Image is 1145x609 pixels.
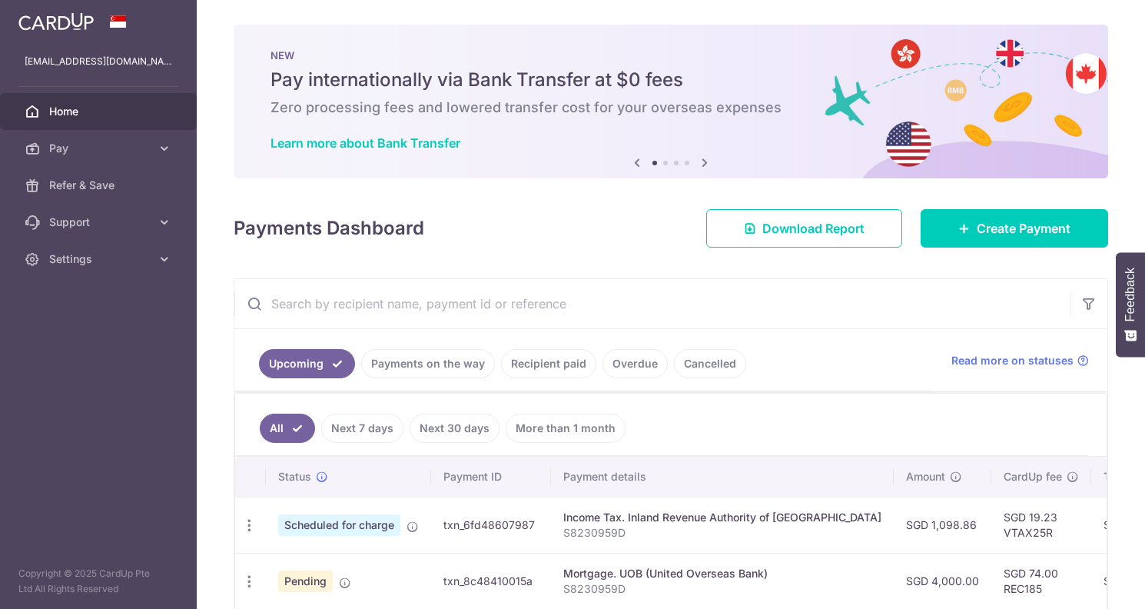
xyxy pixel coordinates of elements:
[410,414,499,443] a: Next 30 days
[894,497,991,553] td: SGD 1,098.86
[501,349,596,378] a: Recipient paid
[563,566,881,581] div: Mortgage. UOB (United Overseas Bank)
[602,349,668,378] a: Overdue
[506,414,626,443] a: More than 1 month
[563,525,881,541] p: S8230959D
[951,353,1074,368] span: Read more on statuses
[563,510,881,525] div: Income Tax. Inland Revenue Authority of [GEOGRAPHIC_DATA]
[431,457,551,497] th: Payment ID
[278,469,311,484] span: Status
[270,135,460,151] a: Learn more about Bank Transfer
[270,98,1071,117] h6: Zero processing fees and lowered transfer cost for your overseas expenses
[321,414,403,443] a: Next 7 days
[762,219,865,238] span: Download Report
[991,497,1091,553] td: SGD 19.23 VTAX25R
[234,279,1070,328] input: Search by recipient name, payment id or reference
[951,353,1089,368] a: Read more on statuses
[260,414,315,443] a: All
[563,581,881,597] p: S8230959D
[49,178,151,193] span: Refer & Save
[49,104,151,119] span: Home
[234,25,1108,178] img: Bank transfer banner
[991,553,1091,609] td: SGD 74.00 REC185
[1116,252,1145,357] button: Feedback - Show survey
[259,349,355,378] a: Upcoming
[278,571,333,592] span: Pending
[270,68,1071,92] h5: Pay internationally via Bank Transfer at $0 fees
[674,349,746,378] a: Cancelled
[49,251,151,267] span: Settings
[278,514,400,536] span: Scheduled for charge
[706,209,902,248] a: Download Report
[431,497,551,553] td: txn_6fd48607987
[234,215,424,242] h4: Payments Dashboard
[361,349,495,378] a: Payments on the way
[894,553,991,609] td: SGD 4,000.00
[270,49,1071,62] p: NEW
[25,54,172,69] p: [EMAIL_ADDRESS][DOMAIN_NAME]
[906,469,945,484] span: Amount
[18,12,94,31] img: CardUp
[921,209,1108,248] a: Create Payment
[431,553,551,609] td: txn_8c48410015a
[1123,268,1137,321] span: Feedback
[1004,469,1062,484] span: CardUp fee
[49,141,151,156] span: Pay
[551,457,894,497] th: Payment details
[977,219,1070,238] span: Create Payment
[49,215,151,230] span: Support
